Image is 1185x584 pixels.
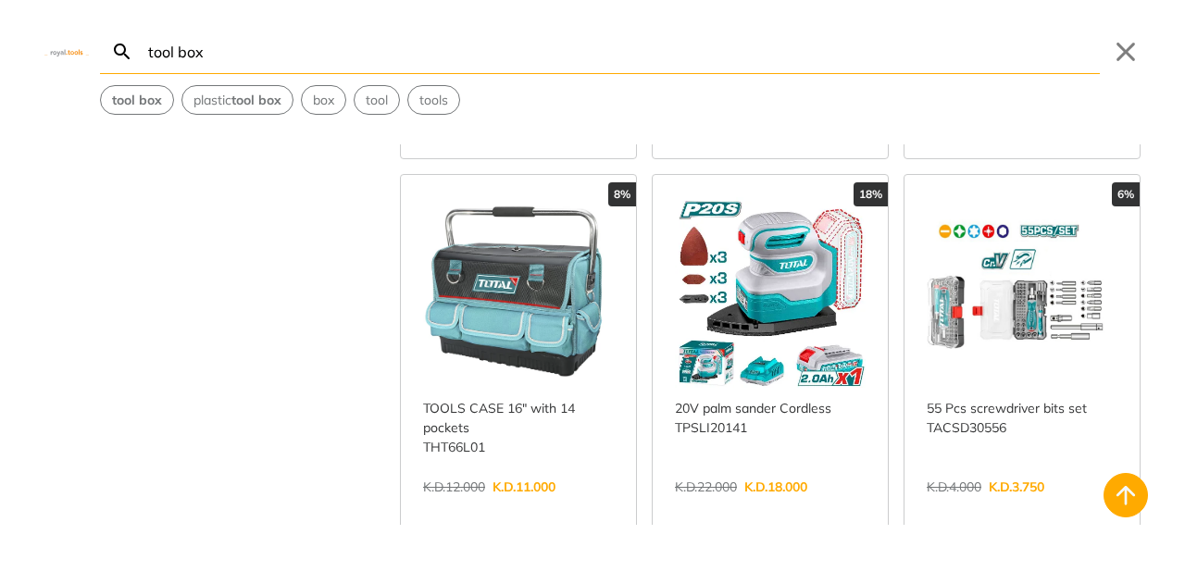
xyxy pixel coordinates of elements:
[144,30,1100,73] input: Search…
[231,92,281,108] strong: tool box
[193,91,281,110] span: plastic
[354,85,400,115] div: Suggestion: tool
[1111,37,1141,67] button: Close
[301,85,346,115] div: Suggestion: box
[101,86,173,114] button: Select suggestion: tool box
[419,91,448,110] span: tools
[608,182,636,206] div: 8%
[112,92,162,108] strong: tool box
[1111,480,1141,510] svg: Back to top
[407,85,460,115] div: Suggestion: tools
[111,41,133,63] svg: Search
[302,86,345,114] button: Select suggestion: box
[1104,473,1148,517] button: Back to top
[100,85,174,115] div: Suggestion: tool box
[44,47,89,56] img: Close
[408,86,459,114] button: Select suggestion: tools
[313,91,334,110] span: box
[355,86,399,114] button: Select suggestion: tool
[854,182,888,206] div: 18%
[1112,182,1140,206] div: 6%
[181,85,293,115] div: Suggestion: plastic tool box
[182,86,293,114] button: Select suggestion: plastic tool box
[366,91,388,110] span: tool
